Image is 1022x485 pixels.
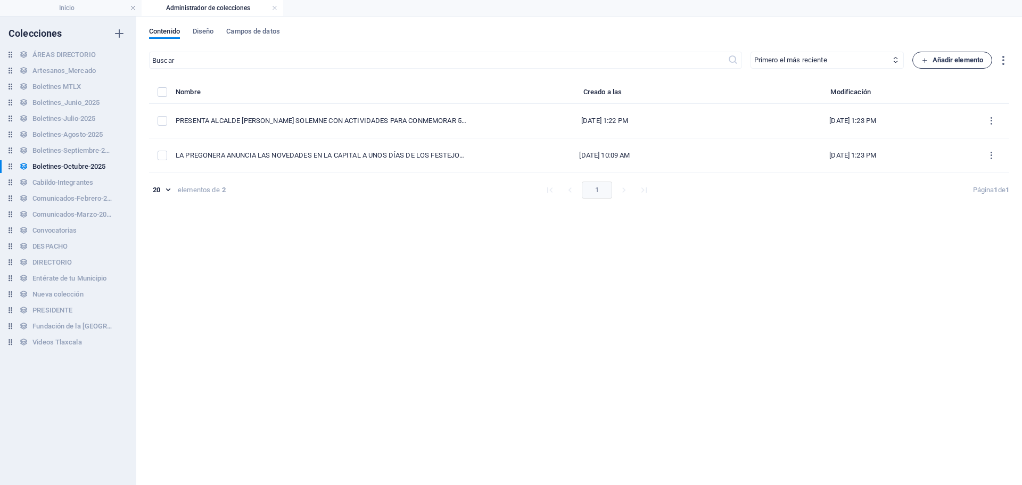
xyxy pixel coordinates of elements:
h6: DIRECTORIO [32,256,72,269]
h6: Videos Tlaxcala [32,336,81,349]
strong: 1 [994,186,998,194]
h6: Boletines_Junio_2025 [32,96,100,109]
h6: Comunicados-Febrero-2025 [32,192,112,205]
i: Crear colección [113,27,126,40]
table: items list [149,86,1009,173]
th: Modificación [732,86,974,104]
nav: pagination navigation [540,182,654,199]
span: Campos de datos [226,25,279,40]
h6: Boletines-Septiembre-2025 [32,144,112,157]
h6: DESPACHO [32,240,68,253]
th: Creado a las [477,86,732,104]
h4: Administrador de colecciones [142,2,283,14]
th: Nombre [176,86,477,104]
span: Añadir elemento [921,54,984,67]
div: PRESENTA ALCALDE ALFONSO SÁNCHEZ GARCÍA BANDO SOLEMNE CON ACTIVIDADES PARA CONMEMORAR 500 AÑOS DE... [176,116,468,126]
span: Contenido [149,25,180,40]
button: page 1 [582,182,612,199]
button: Añadir elemento [912,52,993,69]
div: LA PREGONERA ANUNCIA LAS NOVEDADES EN LA CAPITAL A UNOS DÍAS DE LOS FESTEJOS POR LOS 500 AÑOS DE ... [176,151,468,160]
h6: Entérate de tu Municipio [32,272,106,285]
h6: Colecciones [9,27,62,40]
h6: Nueva colección [32,288,83,301]
h6: Fundación de la Ciudad de Tlaxcala [32,320,112,333]
h6: Boletines-Octubre-2025 [32,160,105,173]
div: [DATE] 1:23 PM [741,151,965,160]
h6: Cabildo-Integrantes [32,176,93,189]
h6: ÁREAS DIRECTORIO [32,48,96,61]
div: [DATE] 1:23 PM [741,116,965,126]
h6: PRESIDENTE [32,304,72,317]
h6: Convocatorias [32,224,77,237]
h6: Boletines-Agosto-2025 [32,128,103,141]
strong: 1 [1005,186,1009,194]
div: Página de [973,185,1009,195]
div: 20 [149,185,174,195]
h6: Boletines-Julio-2025 [32,112,95,125]
span: Diseño [193,25,214,40]
div: elementos de [178,185,220,195]
input: Buscar [149,52,728,69]
h6: Boletines MTLX [32,80,81,93]
strong: 2 [222,185,226,195]
div: [DATE] 10:09 AM [485,151,724,160]
h6: Comunicados-Marzo-2025 [32,208,112,221]
div: [DATE] 1:22 PM [485,116,724,126]
h6: Artesanos_Mercado [32,64,96,77]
